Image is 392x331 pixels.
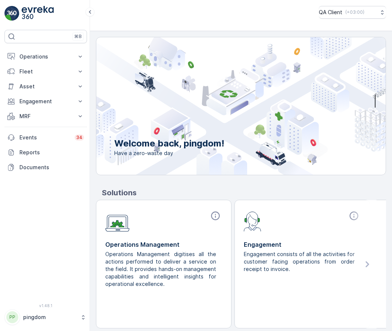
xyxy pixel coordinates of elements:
[4,130,87,145] a: Events34
[63,37,386,175] img: city illustration
[19,53,72,60] p: Operations
[19,113,72,120] p: MRF
[102,187,386,198] p: Solutions
[74,34,82,40] p: ⌘B
[76,135,83,141] p: 34
[6,311,18,323] div: PP
[19,68,72,75] p: Fleet
[4,309,87,325] button: PPpingdom
[22,6,54,21] img: logo_light-DOdMpM7g.png
[244,240,361,249] p: Engagement
[319,9,342,16] p: QA Client
[4,79,87,94] button: Asset
[345,9,364,15] p: ( +03:00 )
[4,109,87,124] button: MRF
[105,240,222,249] p: Operations Management
[4,160,87,175] a: Documents
[4,145,87,160] a: Reports
[4,49,87,64] button: Operations
[23,313,77,321] p: pingdom
[19,83,72,90] p: Asset
[105,211,130,232] img: module-icon
[19,134,70,141] p: Events
[105,250,216,288] p: Operations Management digitises all the actions performed to deliver a service on the field. It p...
[19,164,84,171] p: Documents
[4,94,87,109] button: Engagement
[319,6,386,19] button: QA Client(+03:00)
[114,138,224,149] p: Welcome back, pingdom!
[244,211,261,231] img: module-icon
[4,6,19,21] img: logo
[4,303,87,308] span: v 1.48.1
[114,149,224,157] span: Have a zero-waste day
[19,149,84,156] p: Reports
[244,250,355,273] p: Engagement consists of all the activities for customer facing operations from order receipt to in...
[19,98,72,105] p: Engagement
[4,64,87,79] button: Fleet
